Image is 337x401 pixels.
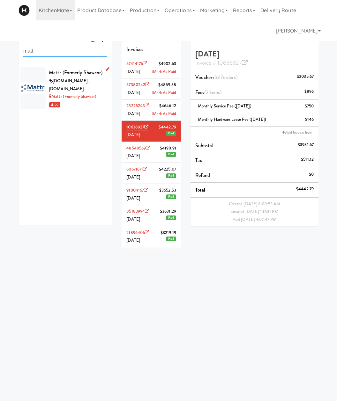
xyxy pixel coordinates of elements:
[296,185,314,193] div: $4442.79
[195,89,221,96] span: Fees
[166,152,176,157] span: Paid
[191,113,318,127] li: Monthly Hardware Lease Fee ([DATE])$146
[191,100,318,113] li: Monthly Service Fee ([DATE])$750
[309,171,314,179] div: $0
[126,153,140,159] span: [DATE]
[208,89,220,96] ng-pluralize: items
[49,93,97,99] a: Mattr (formerly Shawcor)
[223,74,236,81] ng-pluralize: orders
[122,57,181,78] li: 57414176$4902.63[DATE]Mark As Paid
[159,186,176,194] span: $3652.53
[198,116,266,122] span: Monthly Hardware Lease Fee ([DATE])
[298,141,314,149] div: $3931.67
[126,174,140,180] span: [DATE]
[160,208,176,215] span: $3631.29
[49,77,107,93] div: [DOMAIN_NAME], [DOMAIN_NAME]
[273,20,323,41] a: [PERSON_NAME]
[122,247,181,268] li: 61587677$3805.05[DATE]Paid
[166,237,176,241] span: Paid
[160,144,176,152] span: $4190.91
[126,195,140,201] span: [DATE]
[195,142,213,149] span: Subtotal
[204,89,221,96] span: (2 )
[305,116,314,124] div: $146
[166,173,176,178] span: Paid
[150,68,176,76] a: Mark As Paid
[122,205,181,226] li: 85183994$3631.29[DATE]Paid
[126,111,140,117] span: [DATE]
[122,163,181,184] li: 60671671$4225.07[DATE]Paid
[150,110,176,118] a: Mark As Paid
[126,82,149,88] a: 57380242
[49,102,60,107] span: 100
[195,171,210,179] span: Refund
[214,74,237,81] span: (617 )
[19,65,112,111] li: Mattr (formerly Shawcor)[DOMAIN_NAME], [DOMAIN_NAME]Mattr (formerly Shawcor) 100
[166,131,176,136] span: Paid
[126,46,143,53] span: Invoices
[19,5,30,16] img: Micromart
[126,216,140,222] span: [DATE]
[122,78,181,99] li: 57380242$4859.38[DATE]Mark As Paid
[159,165,176,173] span: $4225.07
[126,69,140,75] span: [DATE]
[126,208,149,214] a: 85183994
[126,166,147,172] a: 60671671
[195,200,314,208] div: Created [DATE] 8:00:53 AM
[195,186,206,193] span: Total
[159,102,176,110] span: $4646.12
[159,123,176,131] span: $4442.79
[195,216,314,224] div: Paid [DATE] 4:07:47 PM
[301,156,314,164] div: $511.12
[126,230,149,236] a: 21896406
[150,89,176,97] a: Mark As Paid
[198,103,251,109] span: Monthly Service Fee ([DATE])
[195,74,237,81] span: Vouchers
[195,208,314,216] div: Emailed [DATE] 1:17:31 PM
[49,68,107,77] div: Mattr (formerly Shawcor)
[122,226,181,247] li: 21896406$3219.19[DATE]Paid
[305,102,314,110] div: $750
[297,73,314,81] div: $3035.67
[126,132,140,138] span: [DATE]
[122,99,181,120] li: 23225243$4646.12[DATE]Mark As Paid
[126,61,147,67] a: 57414176
[126,145,150,151] a: 48548569
[126,187,148,193] a: 91004167
[195,50,314,67] h4: [DATE]
[166,194,176,199] span: Paid
[304,88,314,96] div: $896
[126,90,140,96] span: [DATE]
[122,184,181,205] li: 91004167$3652.53[DATE]Paid
[122,142,181,163] li: 48548569$4190.91[DATE]Paid
[166,215,176,220] span: Paid
[23,45,107,57] input: Search company
[126,237,140,243] span: [DATE]
[195,59,248,67] a: Invoice # 10636827
[126,124,148,130] a: 10636827
[126,103,149,109] a: 23225243
[158,81,176,89] span: $4859.38
[195,157,202,164] span: Tax
[159,60,176,68] span: $4902.63
[122,121,181,142] li: 10636827$4442.79[DATE]Paid
[281,129,314,135] a: Add Invoice Item
[161,229,176,237] span: $3219.19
